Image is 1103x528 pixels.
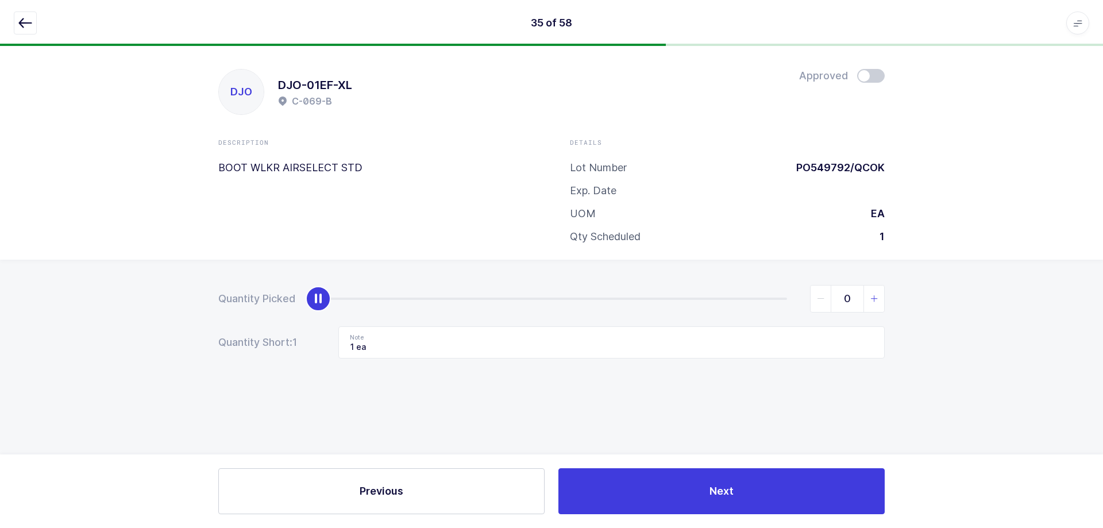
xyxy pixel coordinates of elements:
div: slider between 0 and 1 [318,285,885,313]
div: EA [862,207,885,221]
div: Quantity Picked [218,292,295,306]
div: Description [218,138,533,147]
span: 1 [292,336,315,349]
div: PO549792/QCOK [787,161,885,175]
span: Previous [360,484,403,498]
div: Exp. Date [570,184,616,198]
button: Previous [218,468,545,514]
div: Qty Scheduled [570,230,641,244]
p: BOOT WLKR AIRSELECT STD [218,161,533,175]
div: 1 [870,230,885,244]
button: Next [558,468,885,514]
h2: C-069-B [292,94,332,108]
div: UOM [570,207,596,221]
div: Details [570,138,885,147]
div: Lot Number [570,161,627,175]
input: Note [338,326,885,359]
span: Next [709,484,734,498]
h1: DJO-01EF-XL [278,76,352,94]
div: 35 of 58 [531,16,572,30]
div: Quantity Short: [218,336,315,349]
span: Approved [799,69,848,83]
div: DJO [219,70,264,114]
